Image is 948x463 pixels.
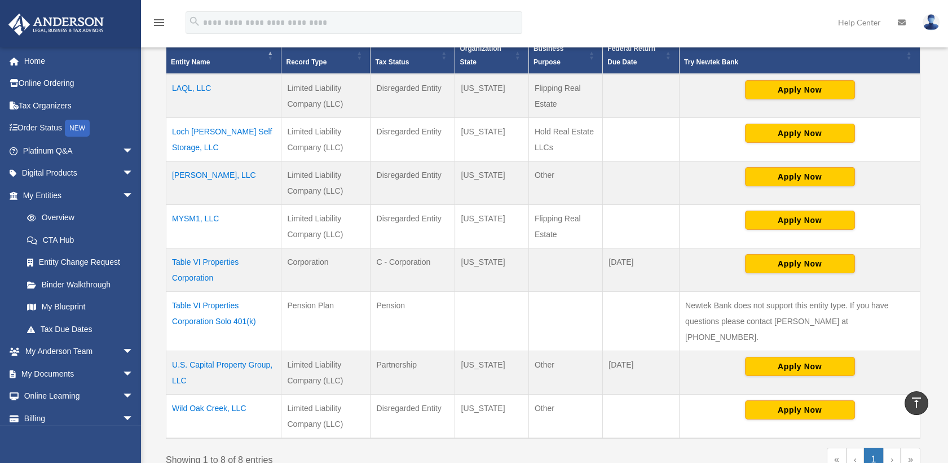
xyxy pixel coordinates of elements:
[371,37,455,75] th: Tax Status: Activate to sort
[281,161,371,205] td: Limited Liability Company (LLC)
[371,395,455,439] td: Disregarded Entity
[281,74,371,118] td: Limited Liability Company (LLC)
[286,58,327,66] span: Record Type
[745,254,855,273] button: Apply Now
[371,161,455,205] td: Disregarded Entity
[166,74,281,118] td: LAQL, LLC
[455,395,528,439] td: [US_STATE]
[65,120,90,137] div: NEW
[281,395,371,439] td: Limited Liability Company (LLC)
[603,351,680,395] td: [DATE]
[455,161,528,205] td: [US_STATE]
[122,162,145,185] span: arrow_drop_down
[8,50,151,72] a: Home
[122,340,145,364] span: arrow_drop_down
[16,251,145,274] a: Entity Change Request
[122,407,145,430] span: arrow_drop_down
[281,351,371,395] td: Limited Liability Company (LLC)
[166,395,281,439] td: Wild Oak Creek, LLC
[371,118,455,161] td: Disregarded Entity
[8,117,151,140] a: Order StatusNEW
[16,273,145,296] a: Binder Walkthrough
[905,391,928,415] a: vertical_align_top
[152,16,166,29] i: menu
[371,292,455,351] td: Pension
[745,400,855,420] button: Apply Now
[745,357,855,376] button: Apply Now
[122,184,145,207] span: arrow_drop_down
[8,340,151,363] a: My Anderson Teamarrow_drop_down
[16,229,145,251] a: CTA Hub
[8,162,151,185] a: Digital Productsarrow_drop_down
[171,58,210,66] span: Entity Name
[166,292,281,351] td: Table VI Properties Corporation Solo 401(k)
[8,94,151,117] a: Tax Organizers
[5,14,107,36] img: Anderson Advisors Platinum Portal
[745,124,855,143] button: Apply Now
[16,296,145,318] a: My Blueprint
[371,74,455,118] td: Disregarded Entity
[16,318,145,340] a: Tax Due Dates
[166,118,281,161] td: Loch [PERSON_NAME] Self Storage, LLC
[375,58,409,66] span: Tax Status
[166,351,281,395] td: U.S. Capital Property Group, LLC
[281,205,371,248] td: Limited Liability Company (LLC)
[152,20,166,29] a: menu
[122,139,145,163] span: arrow_drop_down
[166,205,281,248] td: MYSM1, LLC
[371,205,455,248] td: Disregarded Entity
[8,407,151,430] a: Billingarrow_drop_down
[371,351,455,395] td: Partnership
[281,248,371,292] td: Corporation
[122,385,145,408] span: arrow_drop_down
[122,362,145,386] span: arrow_drop_down
[16,207,139,229] a: Overview
[166,248,281,292] td: Table VI Properties Corporation
[281,292,371,351] td: Pension Plan
[455,248,528,292] td: [US_STATE]
[680,292,920,351] td: Newtek Bank does not support this entity type. If you have questions please contact [PERSON_NAME]...
[684,55,903,69] div: Try Newtek Bank
[923,14,940,30] img: User Pic
[455,37,528,75] th: Organization State: Activate to sort
[528,161,602,205] td: Other
[745,211,855,230] button: Apply Now
[8,139,151,162] a: Platinum Q&Aarrow_drop_down
[281,118,371,161] td: Limited Liability Company (LLC)
[680,37,920,75] th: Try Newtek Bank : Activate to sort
[528,205,602,248] td: Flipping Real Estate
[455,118,528,161] td: [US_STATE]
[188,15,201,28] i: search
[455,74,528,118] td: [US_STATE]
[8,72,151,95] a: Online Ordering
[8,184,145,207] a: My Entitiesarrow_drop_down
[8,385,151,408] a: Online Learningarrow_drop_down
[528,74,602,118] td: Flipping Real Estate
[8,362,151,385] a: My Documentsarrow_drop_down
[455,351,528,395] td: [US_STATE]
[528,395,602,439] td: Other
[603,37,680,75] th: Federal Return Due Date: Activate to sort
[281,37,371,75] th: Record Type: Activate to sort
[166,37,281,75] th: Entity Name: Activate to invert sorting
[603,248,680,292] td: [DATE]
[371,248,455,292] td: C - Corporation
[166,161,281,205] td: [PERSON_NAME], LLC
[455,205,528,248] td: [US_STATE]
[528,118,602,161] td: Hold Real Estate LLCs
[528,37,602,75] th: Business Purpose: Activate to sort
[745,167,855,186] button: Apply Now
[910,396,923,409] i: vertical_align_top
[745,80,855,99] button: Apply Now
[528,351,602,395] td: Other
